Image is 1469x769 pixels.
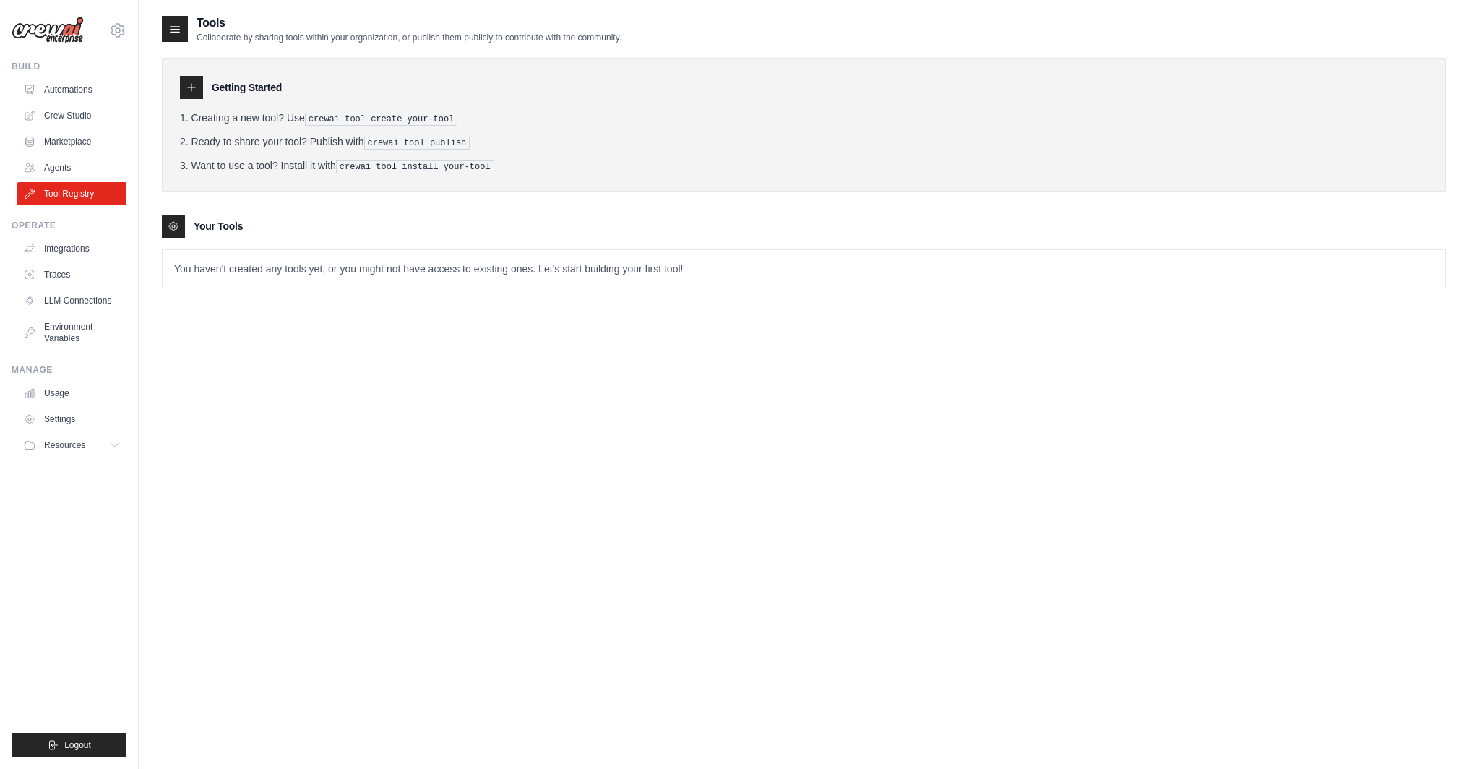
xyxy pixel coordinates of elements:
[17,263,126,286] a: Traces
[336,160,494,173] pre: crewai tool install your-tool
[12,364,126,376] div: Manage
[163,250,1445,288] p: You haven't created any tools yet, or you might not have access to existing ones. Let's start bui...
[1397,700,1469,769] iframe: Chat Widget
[44,439,85,451] span: Resources
[17,78,126,101] a: Automations
[212,80,282,95] h3: Getting Started
[364,137,470,150] pre: crewai tool publish
[17,408,126,431] a: Settings
[12,61,126,72] div: Build
[17,237,126,260] a: Integrations
[194,219,243,233] h3: Your Tools
[17,156,126,179] a: Agents
[17,434,126,457] button: Resources
[12,220,126,231] div: Operate
[17,289,126,312] a: LLM Connections
[17,104,126,127] a: Crew Studio
[197,32,621,43] p: Collaborate by sharing tools within your organization, or publish them publicly to contribute wit...
[64,739,91,751] span: Logout
[17,315,126,350] a: Environment Variables
[197,14,621,32] h2: Tools
[180,134,1428,150] li: Ready to share your tool? Publish with
[180,111,1428,126] li: Creating a new tool? Use
[12,17,84,44] img: Logo
[180,158,1428,173] li: Want to use a tool? Install it with
[305,113,458,126] pre: crewai tool create your-tool
[17,382,126,405] a: Usage
[12,733,126,757] button: Logout
[17,130,126,153] a: Marketplace
[17,182,126,205] a: Tool Registry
